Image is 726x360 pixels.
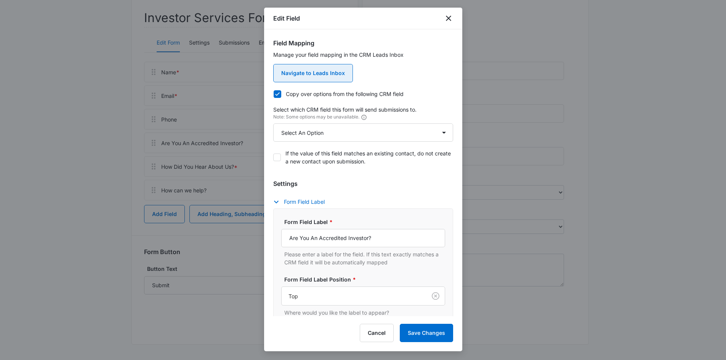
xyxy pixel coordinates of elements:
[273,64,353,82] a: Navigate to Leads Inbox
[281,229,445,247] input: Form Field Label
[430,290,442,302] button: Clear
[284,218,448,226] label: Form Field Label
[273,179,453,188] h3: Settings
[273,149,453,165] label: If the value of this field matches an existing contact, do not create a new contact upon submission.
[284,250,445,266] p: Please enter a label for the field. If this text exactly matches a CRM field it will be automatic...
[284,309,445,317] p: Where would you like the label to appear?
[273,51,453,59] p: Manage your field mapping in the CRM Leads Inbox
[360,324,394,342] button: Cancel
[273,38,453,48] h3: Field Mapping
[444,14,453,23] button: close
[273,114,453,120] p: Note: Some options may be unavailable.
[5,253,24,259] span: Submit
[284,275,448,283] label: Form Field Label Position
[400,324,453,342] button: Save Changes
[273,14,300,23] h1: Edit Field
[273,197,332,206] button: Form Field Label
[273,90,453,98] label: Copy over options from the following CRM field
[273,106,453,114] p: Select which CRM field this form will send submissions to.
